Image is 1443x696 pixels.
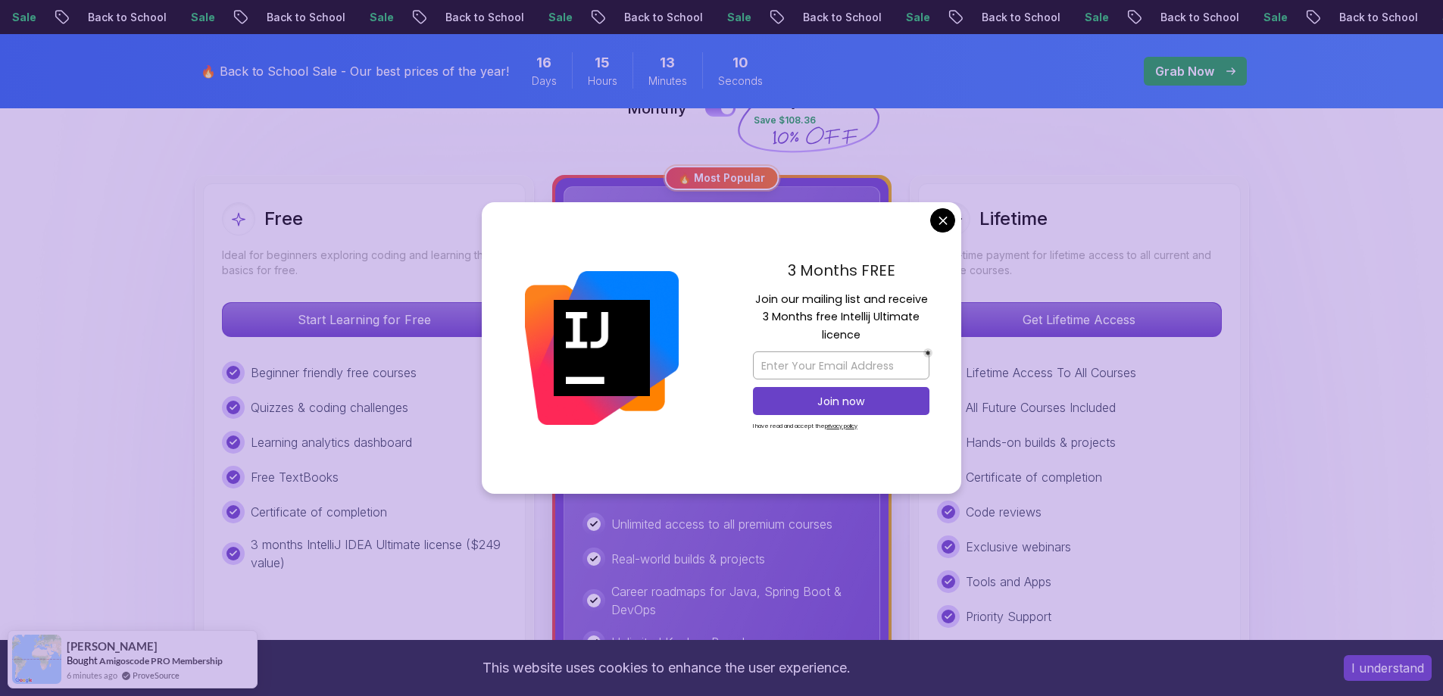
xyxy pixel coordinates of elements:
p: 🔥 Back to School Sale - Our best prices of the year! [201,62,509,80]
p: Lifetime Access To All Courses [966,364,1136,382]
span: 16 Days [536,52,551,73]
p: Hands-on builds & projects [966,433,1116,451]
h2: Free [264,207,303,231]
p: Sale [173,10,221,25]
p: Exclusive webinars [966,538,1071,556]
p: Tools and Apps [966,573,1051,591]
p: 3 months IntelliJ IDEA Ultimate license ($249 value) [251,535,507,572]
span: 15 Hours [595,52,610,73]
button: Start Learning for Free [222,302,507,337]
span: 6 minutes ago [67,669,117,682]
p: Start Learning for Free [223,303,506,336]
p: Back to School [427,10,530,25]
p: Sale [1067,10,1115,25]
span: 10 Seconds [732,52,748,73]
h2: Lifetime [979,207,1048,231]
p: Back to School [248,10,351,25]
p: Beginner friendly free courses [251,364,417,382]
button: Get Lifetime Access [937,302,1222,337]
p: Back to School [70,10,173,25]
p: Get Lifetime Access [938,303,1221,336]
p: Unlimited access to all premium courses [611,515,832,533]
p: Monthly [627,98,687,119]
p: Sale [709,10,757,25]
p: One-time payment for lifetime access to all current and future courses. [937,248,1222,278]
p: Back to School [785,10,888,25]
span: Bought [67,654,98,666]
span: Seconds [718,73,763,89]
p: Quizzes & coding challenges [251,398,408,417]
button: Accept cookies [1344,655,1432,681]
p: Real-world builds & projects [611,550,765,568]
span: [PERSON_NAME] [67,640,158,653]
a: ProveSource [133,669,180,682]
a: Start Learning for Free [222,312,507,327]
p: Back to School [1321,10,1424,25]
p: Unlimited Kanban Boards [611,633,751,651]
p: Grab Now [1155,62,1214,80]
p: Sale [530,10,579,25]
p: Ideal for beginners exploring coding and learning the basics for free. [222,248,507,278]
p: Sale [1245,10,1294,25]
span: 13 Minutes [660,52,675,73]
p: Learning analytics dashboard [251,433,412,451]
a: Amigoscode PRO Membership [99,655,223,666]
p: Back to School [1142,10,1245,25]
p: Certificate of completion [251,503,387,521]
p: All Future Courses Included [966,398,1116,417]
p: Sale [351,10,400,25]
div: This website uses cookies to enhance the user experience. [11,651,1321,685]
span: Hours [588,73,617,89]
p: Career roadmaps for Java, Spring Boot & DevOps [611,582,861,619]
img: provesource social proof notification image [12,635,61,684]
span: Minutes [648,73,687,89]
p: Certificate of completion [966,468,1102,486]
p: Back to School [606,10,709,25]
a: Get Lifetime Access [937,312,1222,327]
p: Code reviews [966,503,1042,521]
p: Back to School [964,10,1067,25]
span: Days [532,73,557,89]
p: Priority Support [966,607,1051,626]
p: Sale [888,10,936,25]
p: Free TextBooks [251,468,339,486]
